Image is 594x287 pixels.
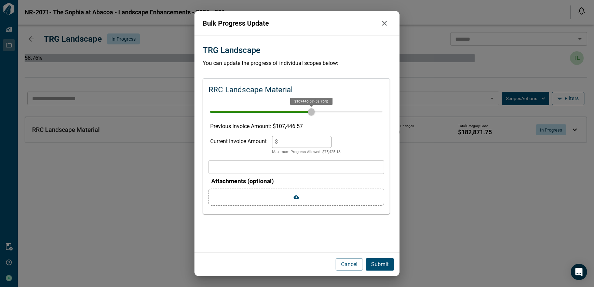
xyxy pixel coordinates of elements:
[210,136,267,155] div: Current Invoice Amount
[203,18,378,28] p: Bulk Progress Update
[272,149,340,155] p: Maximum Progress Allowed: $ 75,425.18
[275,139,278,145] span: $
[571,264,587,280] div: Open Intercom Messenger
[341,260,357,269] p: Cancel
[203,44,260,56] p: TRG Landscape
[211,177,384,186] p: Attachments (optional)
[203,59,391,67] p: You can update the progress of individual scopes below:
[208,84,293,96] p: RRC Landscape Material
[336,258,363,271] button: Cancel
[371,260,389,269] p: Submit
[210,122,382,131] p: Previous Invoice Amount: $ 107,446.57
[366,258,394,271] button: Submit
